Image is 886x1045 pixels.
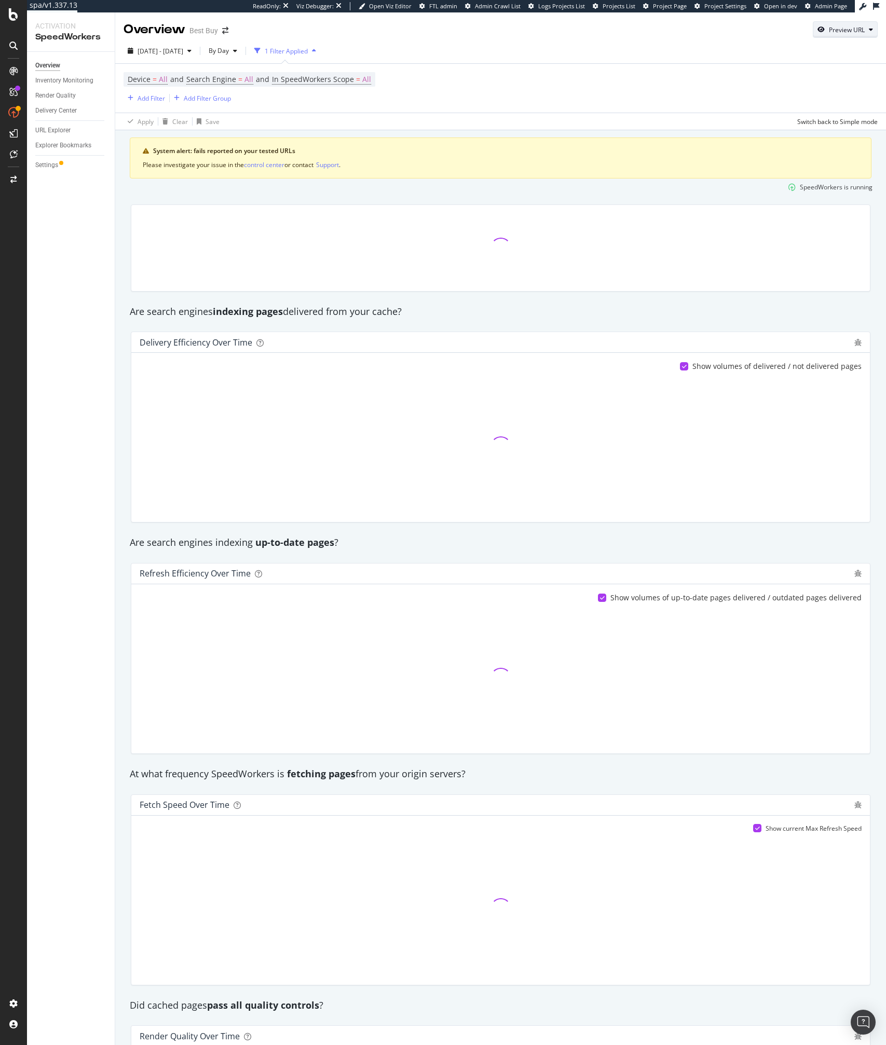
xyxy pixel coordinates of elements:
div: Delivery Center [35,105,77,116]
div: Viz Debugger: [296,2,334,10]
span: Project Page [653,2,687,10]
div: Best Buy [189,25,218,36]
div: Apply [138,117,154,126]
span: All [362,72,371,87]
span: Search Engine [186,74,236,84]
span: = [153,74,157,84]
div: Delivery Efficiency over time [140,337,252,348]
div: Are search engines delivered from your cache? [125,305,877,319]
span: FTL admin [429,2,457,10]
span: Project Settings [704,2,746,10]
div: URL Explorer [35,125,71,136]
span: Admin Page [815,2,847,10]
div: warning banner [130,137,871,178]
div: Explorer Bookmarks [35,140,91,151]
strong: up-to-date pages [255,536,334,548]
a: Logs Projects List [528,2,585,10]
div: Save [206,117,220,126]
button: Add Filter [124,92,165,104]
strong: indexing pages [213,305,283,318]
div: bug [854,339,862,346]
div: bug [854,1033,862,1040]
button: Save [193,113,220,130]
div: SpeedWorkers is running [800,183,873,191]
div: control center [244,160,284,169]
div: Show volumes of up-to-date pages delivered / outdated pages delivered [610,593,862,603]
a: Settings [35,160,107,171]
a: Render Quality [35,90,107,101]
button: Support [316,160,339,170]
div: ReadOnly: [253,2,281,10]
button: Apply [124,113,154,130]
div: Did cached pages ? [125,999,877,1012]
div: System alert: fails reported on your tested URLs [153,146,858,156]
a: Project Settings [694,2,746,10]
a: URL Explorer [35,125,107,136]
div: Show volumes of delivered / not delivered pages [692,361,862,372]
span: Admin Crawl List [475,2,521,10]
span: In SpeedWorkers Scope [272,74,354,84]
div: Inventory Monitoring [35,75,93,86]
button: Switch back to Simple mode [793,113,878,130]
div: Show current Max Refresh Speed [766,824,862,833]
div: Refresh Efficiency over time [140,568,251,579]
span: By Day [205,46,229,55]
span: Open in dev [764,2,797,10]
div: Activation [35,21,106,31]
div: Render Quality [35,90,76,101]
a: Inventory Monitoring [35,75,107,86]
div: bug [854,801,862,808]
div: Switch back to Simple mode [797,117,878,126]
div: Please investigate your issue in the or contact . [143,160,858,170]
strong: pass all quality controls [207,999,319,1011]
div: Overview [35,60,60,71]
a: Projects List [593,2,635,10]
a: Delivery Center [35,105,107,116]
span: Logs Projects List [538,2,585,10]
span: Projects List [603,2,635,10]
button: 1 Filter Applied [250,43,320,59]
div: Clear [172,117,188,126]
div: arrow-right-arrow-left [222,27,228,34]
button: Clear [158,113,188,130]
button: [DATE] - [DATE] [124,43,196,59]
span: [DATE] - [DATE] [138,47,183,56]
span: Open Viz Editor [369,2,412,10]
strong: fetching pages [287,767,356,780]
div: Add Filter Group [184,94,231,103]
button: control center [244,160,284,170]
div: Open Intercom Messenger [851,1010,876,1035]
div: Render Quality over time [140,1031,240,1041]
div: SpeedWorkers [35,31,106,43]
div: 1 Filter Applied [265,47,308,56]
a: Explorer Bookmarks [35,140,107,151]
button: Add Filter Group [170,92,231,104]
div: bug [854,570,862,577]
div: At what frequency SpeedWorkers is from your origin servers? [125,767,877,781]
a: Overview [35,60,107,71]
div: Support [316,160,339,169]
button: Preview URL [813,21,878,38]
a: Admin Crawl List [465,2,521,10]
div: Preview URL [829,25,865,34]
div: Overview [124,21,185,38]
div: Settings [35,160,58,171]
button: By Day [205,43,241,59]
span: = [356,74,360,84]
span: All [159,72,168,87]
div: Fetch Speed over time [140,800,229,810]
div: Are search engines indexing ? [125,536,877,549]
a: Project Page [643,2,687,10]
span: = [238,74,242,84]
span: and [256,74,269,84]
a: Open Viz Editor [359,2,412,10]
a: Open in dev [754,2,797,10]
span: Device [128,74,151,84]
div: Add Filter [138,94,165,103]
span: and [170,74,184,84]
a: FTL admin [419,2,457,10]
span: All [244,72,253,87]
a: Admin Page [805,2,847,10]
